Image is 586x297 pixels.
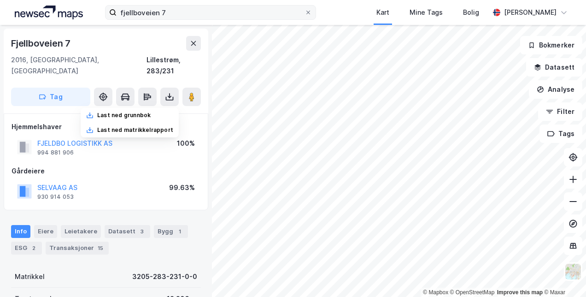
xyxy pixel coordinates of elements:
button: Tag [11,88,90,106]
button: Tags [539,125,582,143]
button: Filter [538,102,582,121]
button: Datasett [526,58,582,77]
div: ESG [11,242,42,255]
div: 1 [175,227,184,236]
iframe: Chat Widget [540,253,586,297]
div: Kart [376,7,389,18]
div: Eiere [34,225,57,238]
div: Gårdeiere [12,166,200,177]
div: Transaksjoner [46,242,109,255]
div: Bolig [463,7,479,18]
a: OpenStreetMap [450,289,495,296]
div: Fjellboveien 7 [11,36,72,51]
div: 100% [177,138,195,149]
button: Analyse [529,80,582,99]
div: 930 914 053 [37,193,74,201]
div: 994 881 906 [37,149,74,156]
div: Matrikkel [15,271,45,282]
div: 99.63% [169,182,195,193]
div: 3205-283-231-0-0 [132,271,197,282]
input: Søk på adresse, matrikkel, gårdeiere, leietakere eller personer [117,6,304,19]
div: Info [11,225,30,238]
a: Improve this map [497,289,543,296]
button: Bokmerker [520,36,582,54]
div: Bygg [154,225,188,238]
div: 2016, [GEOGRAPHIC_DATA], [GEOGRAPHIC_DATA] [11,54,146,77]
img: logo.a4113a55bc3d86da70a041830d287a7e.svg [15,6,83,19]
div: Leietakere [61,225,101,238]
div: 15 [96,244,105,253]
a: Mapbox [423,289,448,296]
div: Hjemmelshaver [12,121,200,132]
div: Lillestrøm, 283/231 [146,54,201,77]
div: Last ned grunnbok [97,112,151,119]
div: 3 [137,227,146,236]
div: Last ned matrikkelrapport [97,126,173,134]
div: Mine Tags [410,7,443,18]
div: 2 [29,244,38,253]
div: [PERSON_NAME] [504,7,557,18]
div: Datasett [105,225,150,238]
